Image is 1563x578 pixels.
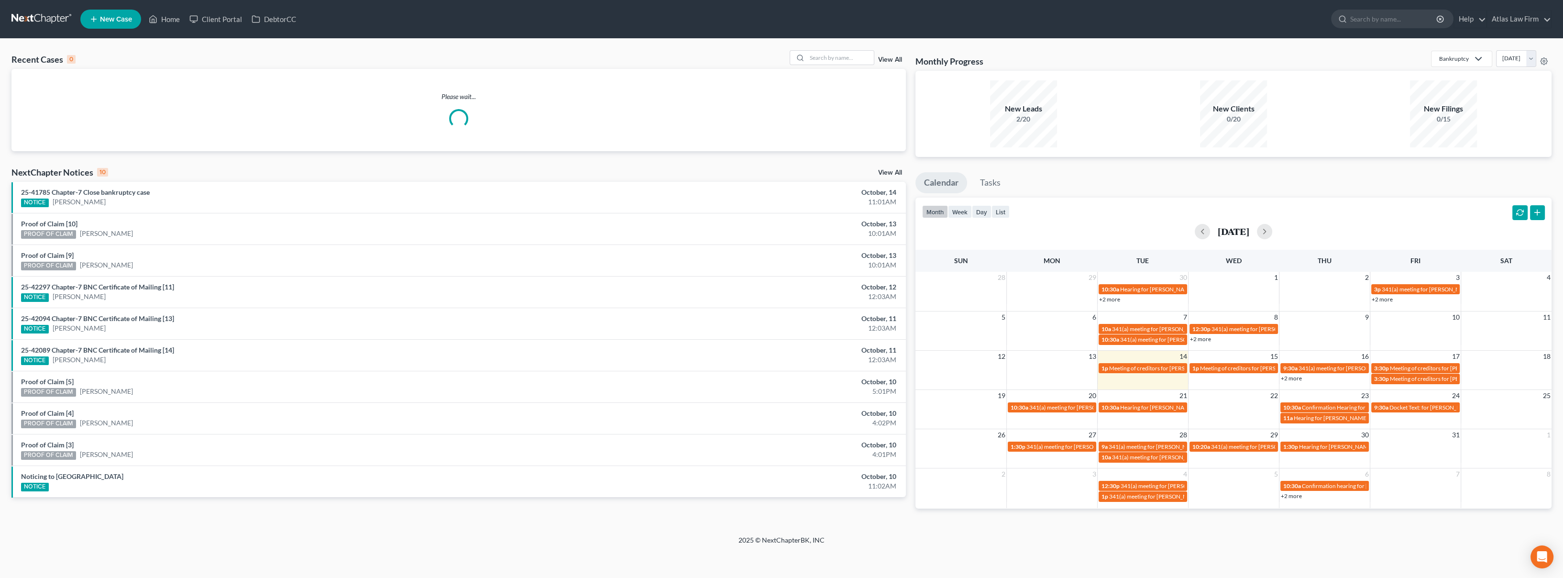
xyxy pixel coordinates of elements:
span: 341(a) meeting for [PERSON_NAME] [1299,365,1391,372]
div: October, 10 [611,409,896,418]
span: 24 [1451,390,1461,401]
div: 0/20 [1200,114,1267,124]
div: 2025 © NextChapterBK, INC [509,535,1054,553]
span: 25 [1542,390,1552,401]
div: New Clients [1200,103,1267,114]
span: 5 [1273,468,1279,480]
a: [PERSON_NAME] [53,292,106,301]
a: 25-42094 Chapter-7 BNC Certificate of Mailing [13] [21,314,174,322]
a: Client Portal [185,11,247,28]
div: PROOF OF CLAIM [21,451,76,460]
a: [PERSON_NAME] [53,197,106,207]
span: 1:30p [1283,443,1298,450]
a: [PERSON_NAME] [80,450,133,459]
div: October, 14 [611,188,896,197]
span: 341(a) meeting for [PERSON_NAME] [1112,325,1204,333]
span: Meeting of creditors for [PERSON_NAME] & [PERSON_NAME] [1390,365,1546,372]
span: 30 [1178,272,1188,283]
div: October, 12 [611,282,896,292]
span: 9 [1364,311,1370,323]
span: Tue [1136,256,1149,265]
a: Atlas Law Firm [1487,11,1551,28]
a: [PERSON_NAME] [53,323,106,333]
span: 10:30a [1011,404,1028,411]
span: 341(a) meeting for [PERSON_NAME] [1121,482,1213,489]
div: PROOF OF CLAIM [21,262,76,270]
h2: [DATE] [1218,226,1249,236]
span: 7 [1182,311,1188,323]
span: 1:30p [1011,443,1025,450]
span: 10a [1101,325,1111,333]
div: 10:01AM [611,260,896,270]
a: Proof of Claim [5] [21,378,74,386]
span: 1p [1101,493,1108,500]
span: 341(a) meeting for [PERSON_NAME] [1211,443,1303,450]
div: October, 10 [611,440,896,450]
div: NextChapter Notices [11,167,108,178]
span: 22 [1269,390,1279,401]
div: Recent Cases [11,54,76,65]
span: 28 [1178,429,1188,441]
a: +2 more [1190,335,1211,343]
input: Search by name... [1350,10,1438,28]
span: Docket Text: for [PERSON_NAME] [1389,404,1475,411]
span: 1p [1101,365,1108,372]
div: 12:03AM [611,323,896,333]
div: 12:03AM [611,292,896,301]
span: 18 [1542,351,1552,362]
span: Meeting of creditors for [PERSON_NAME] [1109,365,1214,372]
span: 3 [1091,468,1097,480]
span: 5 [1001,311,1006,323]
span: 341(a) meeting for [PERSON_NAME] [1109,493,1201,500]
span: 12 [997,351,1006,362]
div: Open Intercom Messenger [1530,545,1553,568]
span: 3:30p [1374,375,1389,382]
span: 2 [1364,272,1370,283]
span: Confirmation Hearing for [PERSON_NAME][DEMOGRAPHIC_DATA] [1302,404,1475,411]
a: +2 more [1281,375,1302,382]
div: 11:02AM [611,481,896,491]
div: October, 11 [611,345,896,355]
a: 25-41785 Chapter-7 Close bankruptcy case [21,188,150,196]
span: 341(a) meeting for [PERSON_NAME] [1112,454,1204,461]
div: 4:02PM [611,418,896,428]
div: 0/15 [1410,114,1477,124]
span: 27 [1088,429,1097,441]
div: NOTICE [21,483,49,491]
span: 6 [1364,468,1370,480]
a: Proof of Claim [9] [21,251,74,259]
span: 11a [1283,414,1293,422]
a: +2 more [1281,492,1302,500]
a: Calendar [915,172,967,193]
p: Please wait... [11,92,906,101]
span: 341(a) meeting for [PERSON_NAME] & [PERSON_NAME] [1029,404,1172,411]
div: PROOF OF CLAIM [21,388,76,397]
span: 29 [1088,272,1097,283]
span: 11 [1542,311,1552,323]
a: [PERSON_NAME] [80,229,133,238]
div: 12:03AM [611,355,896,365]
span: 7 [1455,468,1461,480]
span: Mon [1044,256,1060,265]
a: Proof of Claim [3] [21,441,74,449]
span: Wed [1226,256,1242,265]
span: 4 [1546,272,1552,283]
a: [PERSON_NAME] [80,260,133,270]
span: 13 [1088,351,1097,362]
a: View All [878,169,902,176]
div: NOTICE [21,293,49,302]
div: NOTICE [21,325,49,333]
span: Hearing for [PERSON_NAME] [1294,414,1368,422]
span: 341(a) meeting for [PERSON_NAME] [1109,443,1201,450]
a: [PERSON_NAME] [80,418,133,428]
div: October, 10 [611,377,896,387]
div: New Filings [1410,103,1477,114]
a: Home [144,11,185,28]
div: 5:01PM [611,387,896,396]
div: PROOF OF CLAIM [21,230,76,239]
span: New Case [100,16,132,23]
span: 4 [1182,468,1188,480]
span: 10 [1451,311,1461,323]
span: 12:30p [1192,325,1211,333]
span: 1p [1192,365,1199,372]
